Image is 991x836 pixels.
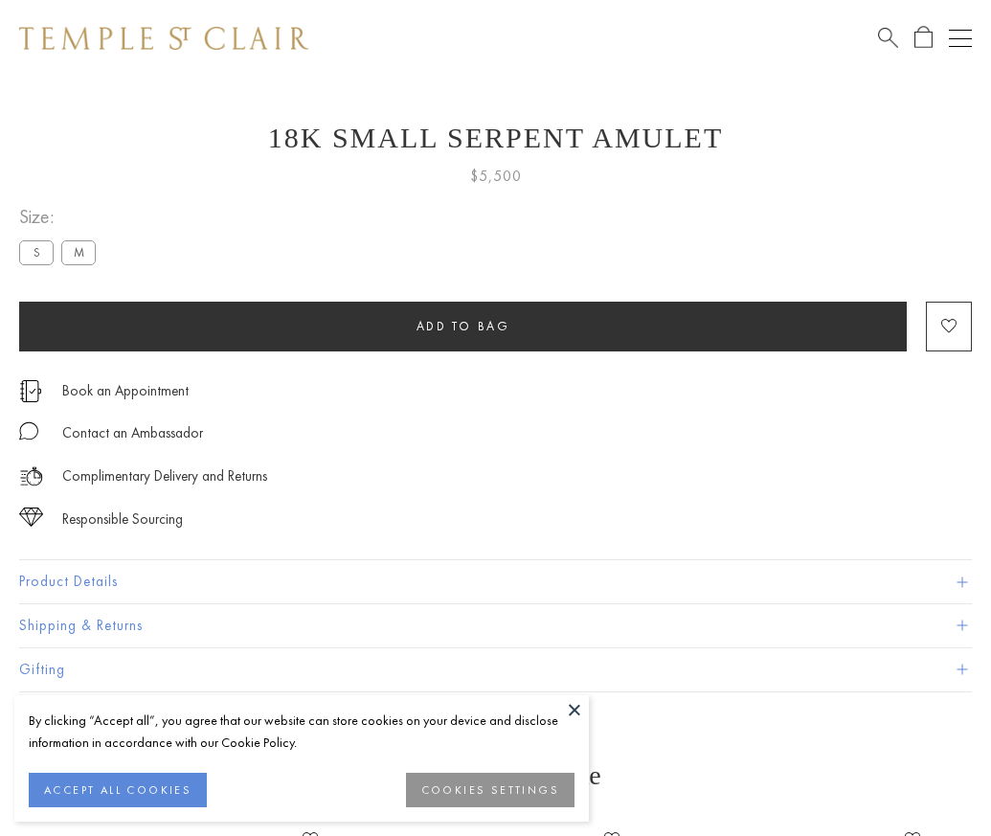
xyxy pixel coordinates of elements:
[914,26,933,50] a: Open Shopping Bag
[470,164,522,189] span: $5,500
[29,710,574,754] div: By clicking “Accept all”, you agree that our website can store cookies on your device and disclos...
[19,302,907,351] button: Add to bag
[949,27,972,50] button: Open navigation
[19,560,972,603] button: Product Details
[19,648,972,691] button: Gifting
[62,421,203,445] div: Contact an Ambassador
[61,240,96,264] label: M
[29,773,207,807] button: ACCEPT ALL COOKIES
[62,508,183,531] div: Responsible Sourcing
[19,604,972,647] button: Shipping & Returns
[19,201,103,233] span: Size:
[19,240,54,264] label: S
[62,464,267,488] p: Complimentary Delivery and Returns
[19,421,38,441] img: MessageIcon-01_2.svg
[19,27,308,50] img: Temple St. Clair
[417,318,510,334] span: Add to bag
[19,508,43,527] img: icon_sourcing.svg
[19,122,972,154] h1: 18K Small Serpent Amulet
[19,380,42,402] img: icon_appointment.svg
[406,773,574,807] button: COOKIES SETTINGS
[878,26,898,50] a: Search
[19,464,43,488] img: icon_delivery.svg
[62,380,189,401] a: Book an Appointment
